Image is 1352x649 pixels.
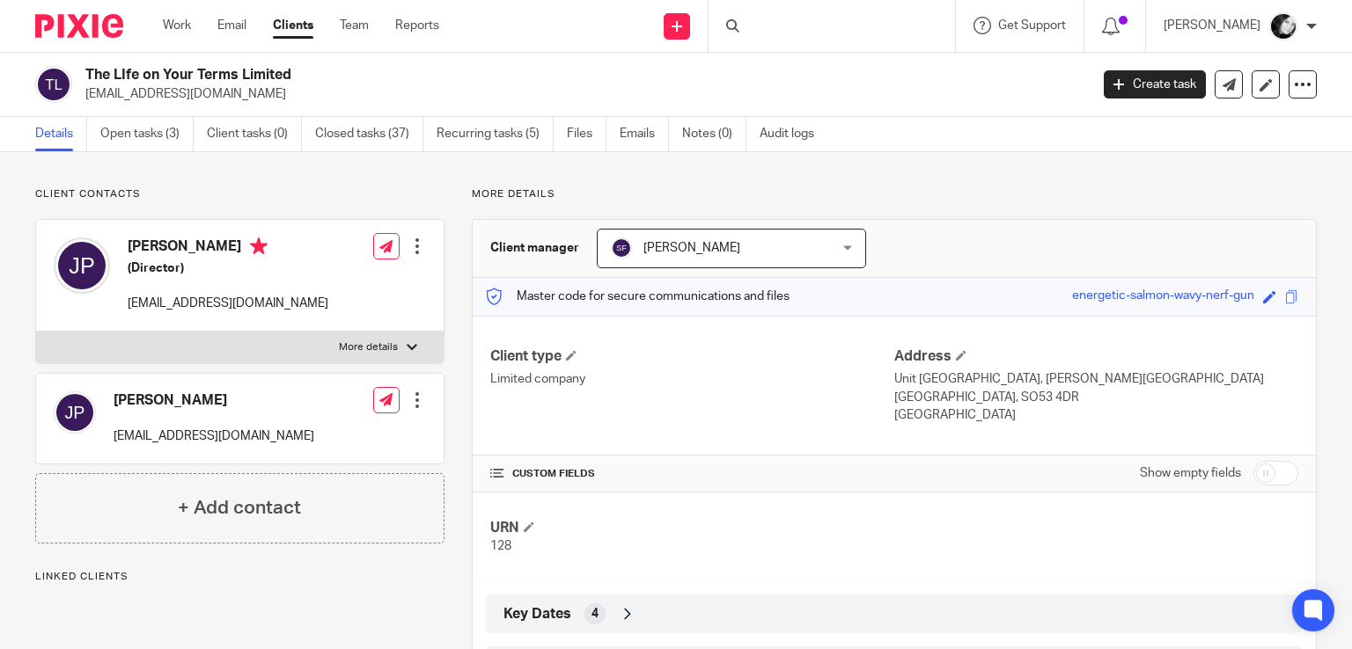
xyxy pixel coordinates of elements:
[1164,17,1260,34] p: [PERSON_NAME]
[54,391,96,434] img: svg%3E
[1104,70,1206,98] a: Create task
[395,17,439,34] a: Reports
[217,17,246,34] a: Email
[620,117,669,151] a: Emails
[178,494,301,521] h4: + Add contact
[760,117,827,151] a: Audit logs
[998,19,1066,32] span: Get Support
[472,187,1317,201] p: More details
[163,17,191,34] a: Work
[250,237,268,255] i: Primary
[35,117,87,151] a: Details
[114,391,314,410] h4: [PERSON_NAME]
[894,370,1298,388] p: Unit [GEOGRAPHIC_DATA], [PERSON_NAME][GEOGRAPHIC_DATA]
[437,117,554,151] a: Recurring tasks (5)
[490,239,579,257] h3: Client manager
[591,605,599,623] span: 4
[35,570,445,584] p: Linked clients
[207,117,302,151] a: Client tasks (0)
[567,117,606,151] a: Files
[682,117,746,151] a: Notes (0)
[611,237,632,259] img: svg%3E
[1072,287,1254,307] div: energetic-salmon-wavy-nerf-gun
[490,347,894,366] h4: Client type
[894,347,1298,366] h4: Address
[339,340,398,354] p: More details
[490,370,894,388] p: Limited company
[35,66,72,103] img: svg%3E
[894,406,1298,424] p: [GEOGRAPHIC_DATA]
[486,288,790,305] p: Master code for secure communications and files
[490,519,894,537] h4: URN
[490,467,894,481] h4: CUSTOM FIELDS
[54,237,110,294] img: svg%3E
[1269,12,1297,40] img: Screenshot_20210707-064720_Facebook.jpg
[35,14,123,38] img: Pixie
[1140,464,1241,482] label: Show empty fields
[894,389,1298,406] p: [GEOGRAPHIC_DATA], SO53 4DR
[128,295,328,312] p: [EMAIL_ADDRESS][DOMAIN_NAME]
[315,117,423,151] a: Closed tasks (37)
[128,259,328,277] h5: (Director)
[273,17,313,34] a: Clients
[643,242,740,254] span: [PERSON_NAME]
[503,605,571,623] span: Key Dates
[35,187,445,201] p: Client contacts
[100,117,194,151] a: Open tasks (3)
[85,66,879,84] h2: The LIfe on Your Terms Limited
[490,540,511,552] span: 128
[114,427,314,445] p: [EMAIL_ADDRESS][DOMAIN_NAME]
[85,85,1077,103] p: [EMAIL_ADDRESS][DOMAIN_NAME]
[340,17,369,34] a: Team
[128,237,328,259] h4: [PERSON_NAME]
